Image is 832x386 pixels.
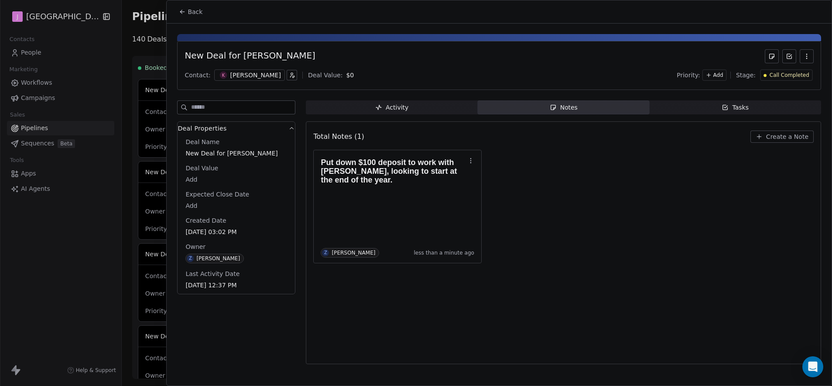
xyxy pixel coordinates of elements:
div: Z [189,255,192,262]
div: Contact: [185,71,210,79]
span: Add [185,201,287,210]
span: [DATE] 03:02 PM [185,227,287,236]
span: Last Activity Date [184,269,241,278]
div: Deal Properties [178,138,295,294]
span: Add [185,175,287,184]
div: [PERSON_NAME] [196,255,240,262]
span: Created Date [184,216,228,225]
button: Create a Note [750,131,814,143]
div: Deal Value: [308,71,342,79]
span: [DATE] 12:37 PM [185,281,287,289]
span: Total Notes (1) [313,131,364,142]
span: Create a Note [766,132,808,141]
span: Deal Name [184,138,221,146]
span: Back [188,7,202,16]
span: Add [713,72,723,79]
span: Expected Close Date [184,190,251,199]
div: New Deal for [PERSON_NAME] [185,49,315,63]
div: [PERSON_NAME] [332,250,375,256]
span: Priority: [677,71,700,79]
span: Owner [184,242,207,251]
div: [PERSON_NAME] [230,71,281,79]
span: New Deal for [PERSON_NAME] [185,149,287,158]
div: Activity [375,103,408,112]
button: Back [174,4,208,20]
div: Z [324,249,327,256]
div: Open Intercom Messenger [802,356,823,377]
div: Tasks [722,103,749,112]
h1: Put down $100 deposit to work with [PERSON_NAME], looking to start at the end of the year. [321,158,466,184]
span: $ 0 [346,72,354,79]
span: Deal Value [184,164,220,172]
span: Stage: [736,71,756,79]
span: less than a minute ago [414,249,474,256]
span: Call Completed [770,72,809,79]
span: K [219,72,227,79]
button: Deal Properties [178,122,295,138]
span: Deal Properties [178,124,226,133]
